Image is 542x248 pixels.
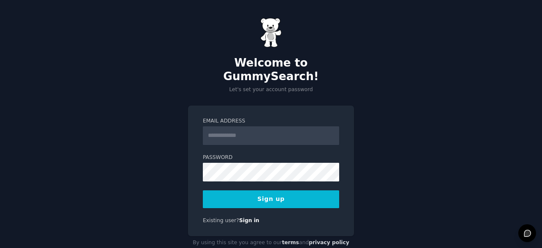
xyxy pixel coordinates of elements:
h2: Welcome to GummySearch! [188,56,354,83]
a: terms [282,240,299,245]
a: Sign in [239,217,260,223]
a: privacy policy [309,240,349,245]
label: Email Address [203,117,339,125]
label: Password [203,154,339,162]
button: Sign up [203,190,339,208]
p: Let's set your account password [188,86,354,94]
img: Gummy Bear [260,18,282,47]
span: Existing user? [203,217,239,223]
